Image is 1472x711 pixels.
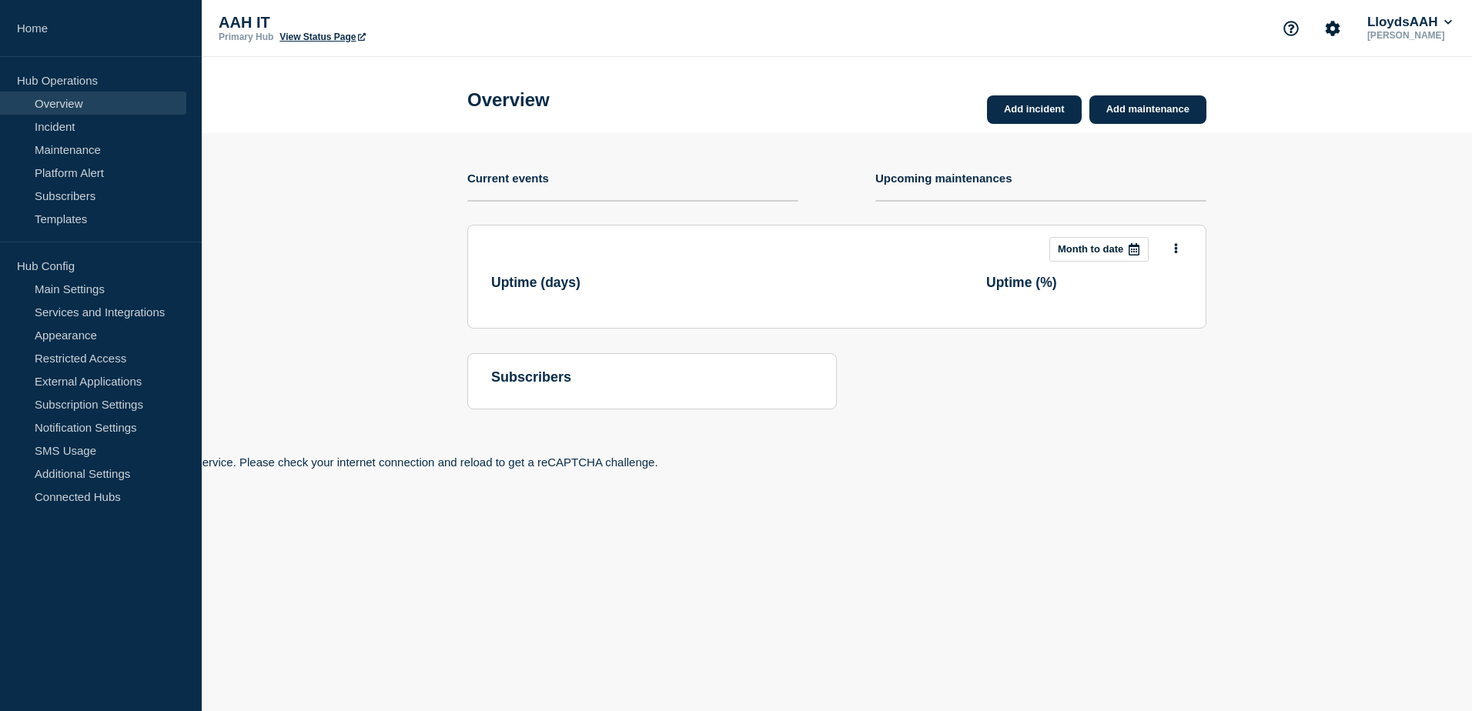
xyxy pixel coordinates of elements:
h3: Uptime ( % ) [986,275,1057,291]
h1: Overview [467,89,550,111]
button: Account settings [1316,12,1349,45]
p: [PERSON_NAME] [1364,30,1455,41]
p: Month to date [1058,243,1123,255]
button: LloydsAAH [1364,15,1455,30]
a: Add incident [987,95,1082,124]
a: Add maintenance [1089,95,1206,124]
h4: subscribers [491,369,813,386]
p: AAH IT [219,14,527,32]
p: Primary Hub [219,32,273,42]
h3: Uptime ( days ) [491,275,580,291]
h4: Current events [467,172,549,185]
a: View Status Page [279,32,365,42]
button: Support [1275,12,1307,45]
h4: Upcoming maintenances [875,172,1012,185]
button: Month to date [1049,237,1149,262]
